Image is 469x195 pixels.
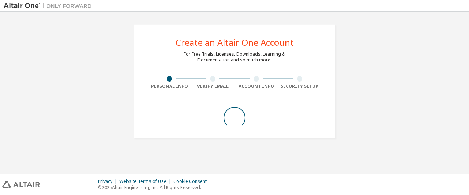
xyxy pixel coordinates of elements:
[184,51,285,63] div: For Free Trials, Licenses, Downloads, Learning & Documentation and so much more.
[119,179,173,184] div: Website Terms of Use
[234,83,278,89] div: Account Info
[176,38,294,47] div: Create an Altair One Account
[278,83,322,89] div: Security Setup
[98,184,211,191] p: © 2025 Altair Engineering, Inc. All Rights Reserved.
[191,83,235,89] div: Verify Email
[98,179,119,184] div: Privacy
[148,83,191,89] div: Personal Info
[2,181,40,188] img: altair_logo.svg
[4,2,95,10] img: Altair One
[173,179,211,184] div: Cookie Consent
